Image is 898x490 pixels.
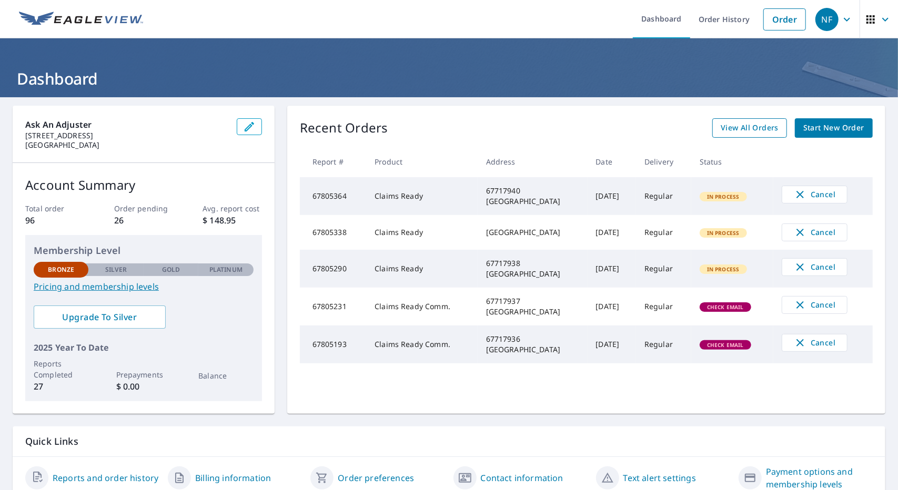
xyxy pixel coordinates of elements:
[53,472,158,484] a: Reports and order history
[34,358,88,380] p: Reports Completed
[198,370,253,381] p: Balance
[25,176,262,195] p: Account Summary
[34,280,254,293] a: Pricing and membership levels
[701,303,750,311] span: Check Email
[782,296,847,314] button: Cancel
[34,243,254,258] p: Membership Level
[114,214,173,227] p: 26
[623,472,696,484] a: Text alert settings
[803,121,864,135] span: Start New Order
[300,146,367,177] th: Report #
[366,325,477,363] td: Claims Ready Comm.
[636,177,691,215] td: Regular
[25,140,228,150] p: [GEOGRAPHIC_DATA]
[588,146,637,177] th: Date
[366,250,477,288] td: Claims Ready
[366,177,477,215] td: Claims Ready
[782,186,847,203] button: Cancel
[203,203,261,214] p: Avg. report cost
[701,193,746,200] span: In Process
[300,250,367,288] td: 67805290
[782,334,847,352] button: Cancel
[300,325,367,363] td: 67805193
[25,214,84,227] p: 96
[793,336,836,349] span: Cancel
[486,296,579,317] div: 67717937 [GEOGRAPHIC_DATA]
[203,214,261,227] p: $ 148.95
[34,305,166,329] a: Upgrade To Silver
[19,12,143,27] img: EV Logo
[636,215,691,250] td: Regular
[701,266,746,273] span: In Process
[114,203,173,214] p: Order pending
[636,288,691,325] td: Regular
[793,299,836,311] span: Cancel
[209,265,243,274] p: Platinum
[478,146,588,177] th: Address
[481,472,563,484] a: Contact information
[486,227,579,238] div: [GEOGRAPHIC_DATA]
[588,325,637,363] td: [DATE]
[25,203,84,214] p: Total order
[300,288,367,325] td: 67805231
[300,177,367,215] td: 67805364
[721,121,779,135] span: View All Orders
[793,261,836,273] span: Cancel
[588,215,637,250] td: [DATE]
[486,334,579,355] div: 67717936 [GEOGRAPHIC_DATA]
[366,215,477,250] td: Claims Ready
[712,118,787,138] a: View All Orders
[588,288,637,325] td: [DATE]
[195,472,271,484] a: Billing information
[588,177,637,215] td: [DATE]
[588,250,637,288] td: [DATE]
[25,435,873,448] p: Quick Links
[782,258,847,276] button: Cancel
[25,131,228,140] p: [STREET_ADDRESS]
[636,325,691,363] td: Regular
[795,118,873,138] a: Start New Order
[366,146,477,177] th: Product
[366,288,477,325] td: Claims Ready Comm.
[300,215,367,250] td: 67805338
[701,341,750,349] span: Check Email
[636,250,691,288] td: Regular
[116,380,171,393] p: $ 0.00
[782,223,847,241] button: Cancel
[116,369,171,380] p: Prepayments
[300,118,388,138] p: Recent Orders
[486,186,579,207] div: 67717940 [GEOGRAPHIC_DATA]
[636,146,691,177] th: Delivery
[763,8,806,30] a: Order
[34,341,254,354] p: 2025 Year To Date
[701,229,746,237] span: In Process
[815,8,839,31] div: NF
[793,188,836,201] span: Cancel
[48,265,74,274] p: Bronze
[486,258,579,279] div: 67717938 [GEOGRAPHIC_DATA]
[338,472,414,484] a: Order preferences
[13,68,885,89] h1: Dashboard
[34,380,88,393] p: 27
[105,265,127,274] p: Silver
[162,265,180,274] p: Gold
[25,118,228,131] p: Ask An Adjuster
[42,311,157,323] span: Upgrade To Silver
[793,226,836,239] span: Cancel
[691,146,773,177] th: Status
